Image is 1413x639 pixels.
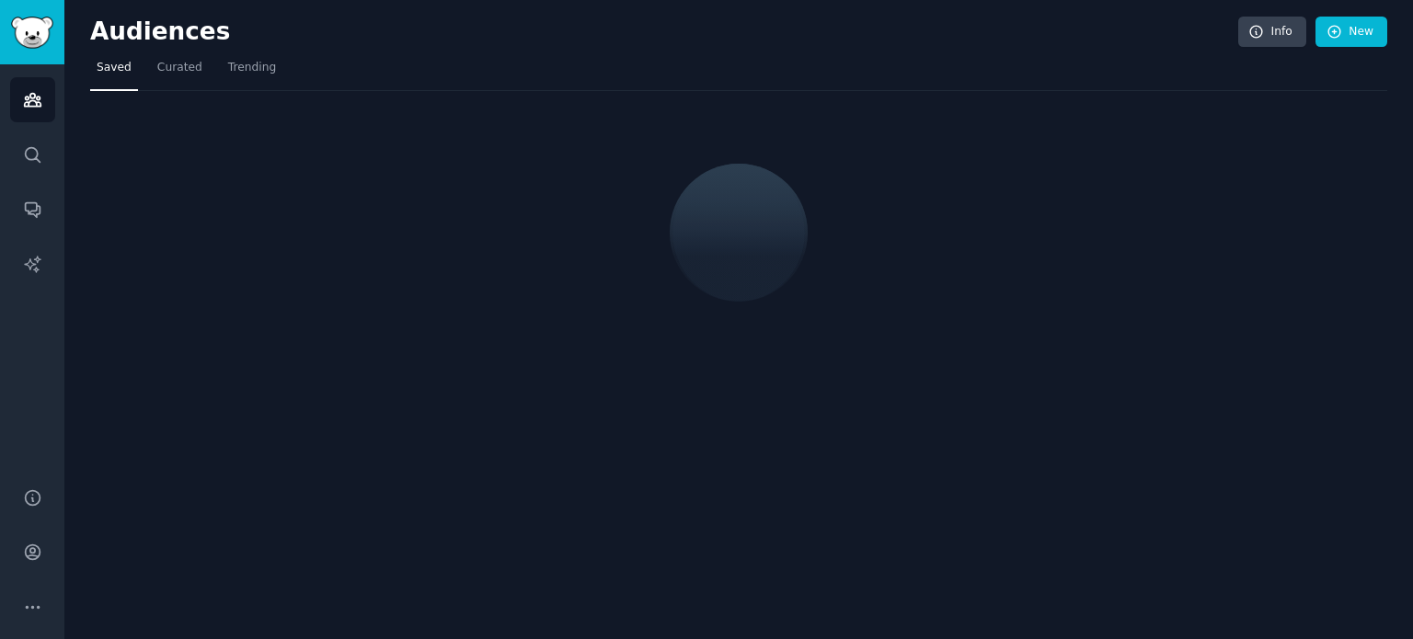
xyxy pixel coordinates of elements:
[1238,17,1306,48] a: Info
[90,53,138,91] a: Saved
[90,17,1238,47] h2: Audiences
[228,60,276,76] span: Trending
[222,53,282,91] a: Trending
[151,53,209,91] a: Curated
[1315,17,1387,48] a: New
[97,60,132,76] span: Saved
[11,17,53,49] img: GummySearch logo
[157,60,202,76] span: Curated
